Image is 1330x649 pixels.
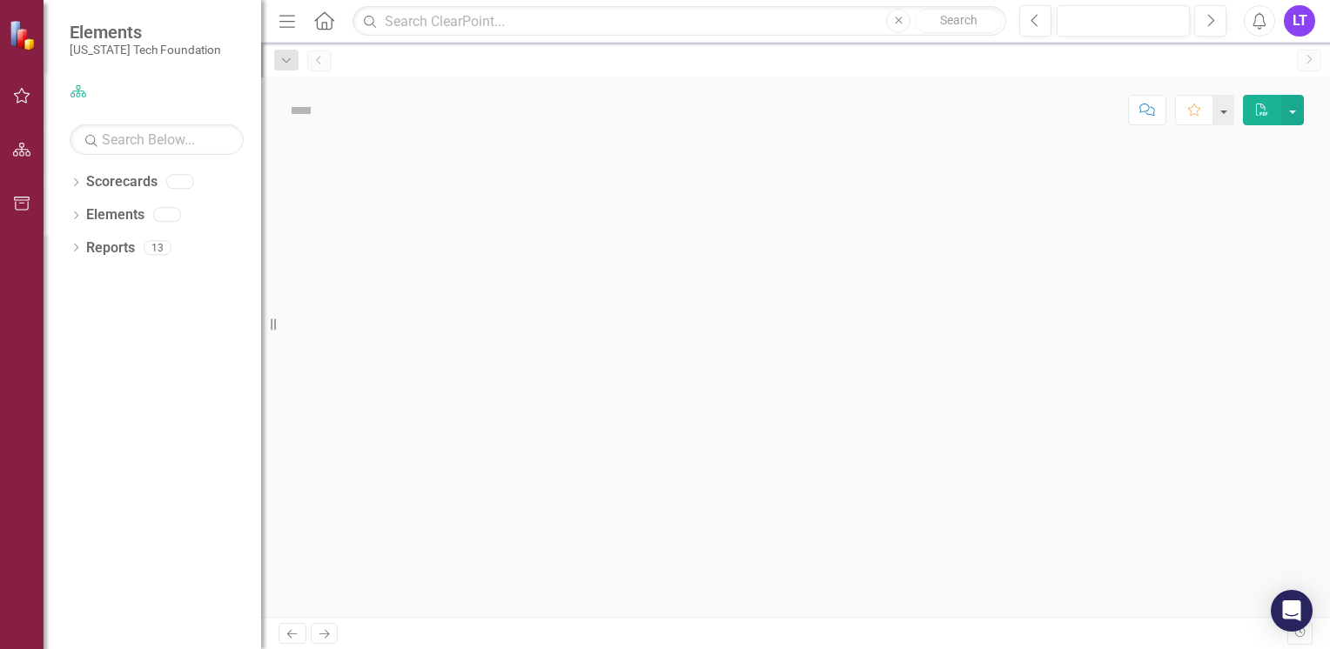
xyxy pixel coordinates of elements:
button: Search [915,9,1002,33]
input: Search ClearPoint... [353,6,1006,37]
small: [US_STATE] Tech Foundation [70,43,221,57]
button: LT [1284,5,1315,37]
div: Open Intercom Messenger [1271,590,1313,632]
a: Elements [86,205,144,225]
div: 13 [144,240,171,255]
span: Elements [70,22,221,43]
a: Reports [86,238,135,258]
span: Search [940,13,977,27]
input: Search Below... [70,124,244,155]
img: Not Defined [287,97,315,124]
img: ClearPoint Strategy [9,19,39,50]
a: Scorecards [86,172,158,192]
